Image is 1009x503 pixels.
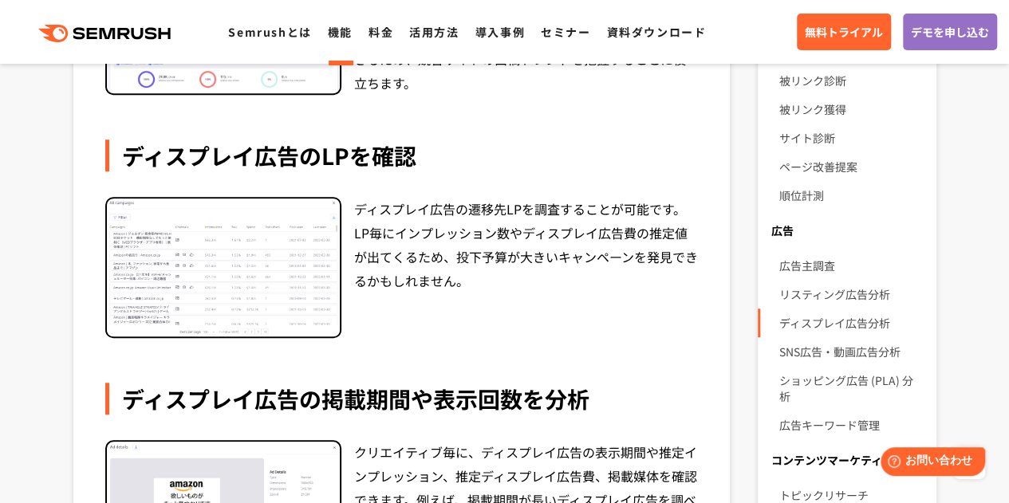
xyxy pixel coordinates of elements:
a: 被リンク診断 [778,66,923,95]
a: セミナー [541,24,590,40]
a: 被リンク獲得 [778,95,923,124]
a: 広告キーワード管理 [778,411,923,439]
a: 順位計測 [778,181,923,210]
a: ページ改善提案 [778,152,923,181]
a: 機能 [328,24,353,40]
a: 活用方法 [409,24,459,40]
div: ディスプレイ広告の遷移先LPを調査することが可能です。LP毎にインプレッション数やディスプレイ広告費の推定値が出てくるため、投下予算が大きいキャンペーンを発見できるかもしれません。 [354,197,699,338]
span: 無料トライアル [805,23,883,41]
div: ディスプレイ広告のLPを確認 [105,140,699,171]
a: 無料トライアル [797,14,891,50]
a: 資料ダウンロード [606,24,706,40]
a: サイト診断 [778,124,923,152]
div: 広告 [758,216,936,245]
a: Semrushとは [228,24,311,40]
a: SNS広告・動画広告分析 [778,337,923,366]
a: 広告主調査 [778,251,923,280]
a: リスティング広告分析 [778,280,923,308]
span: デモを申し込む [911,23,989,41]
a: ショッピング広告 (PLA) 分析 [778,366,923,411]
a: ディスプレイ広告分析 [778,308,923,337]
a: デモを申し込む [903,14,997,50]
a: 料金 [369,24,393,40]
div: コンテンツマーケティング [758,446,936,474]
div: ディスプレイ広告の掲載期間や表示回数を分析 [105,383,699,415]
img: ディスプレイ広告のLPを確認 [107,198,340,336]
a: 導入事例 [475,24,525,40]
iframe: Help widget launcher [867,441,991,485]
